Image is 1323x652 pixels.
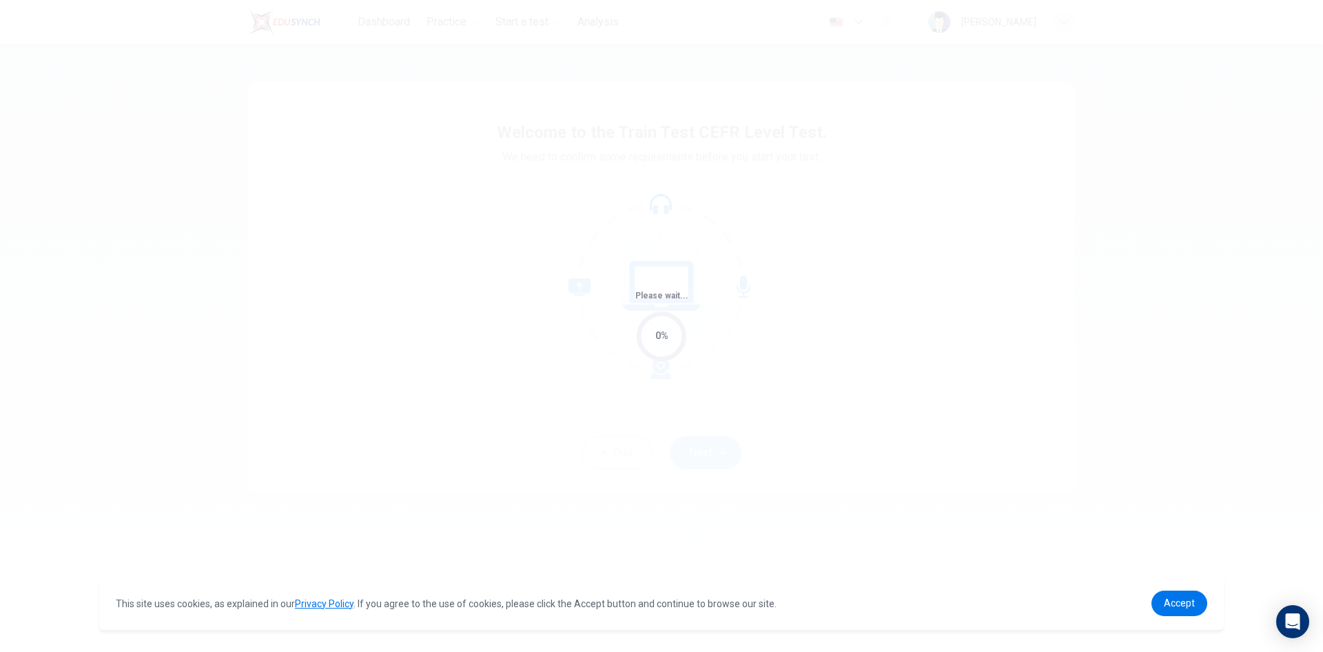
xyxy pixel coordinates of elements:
[635,291,688,300] span: Please wait...
[116,598,777,609] span: This site uses cookies, as explained in our . If you agree to the use of cookies, please click th...
[99,577,1224,630] div: cookieconsent
[1164,598,1195,609] span: Accept
[1151,591,1207,616] a: dismiss cookie message
[655,328,668,344] div: 0%
[295,598,353,609] a: Privacy Policy
[1276,605,1309,638] div: Open Intercom Messenger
